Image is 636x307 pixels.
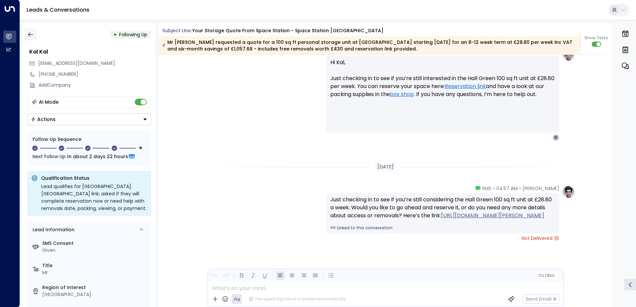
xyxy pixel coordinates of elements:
[445,82,486,90] a: Reservation link
[375,162,397,172] div: [DATE]
[584,35,608,41] span: Show Texts
[42,269,148,276] div: Mr
[538,273,554,278] span: Cc Bcc
[119,31,147,38] span: Following Up
[39,71,151,78] div: [PHONE_NUMBER]
[42,284,148,291] label: Region of Interest
[42,240,148,247] label: SMS Consent
[113,29,117,41] div: •
[210,271,218,280] button: Undo
[29,48,151,56] div: Kal Kal
[39,99,59,105] div: AI Mode
[523,185,559,192] span: [PERSON_NAME]
[562,185,575,198] img: profile-logo.png
[553,134,559,141] div: N
[27,6,89,14] a: Leads & Conversations
[162,27,192,34] span: Subject Line:
[27,113,151,125] div: Button group with a nested menu
[522,235,559,242] span: Not Delivered
[39,82,151,89] div: AddCompany
[41,175,147,181] p: Qualification Status
[31,116,56,122] div: Actions
[222,271,230,280] button: Redo
[42,247,148,254] div: Given
[162,39,576,52] div: Mr [PERSON_NAME] requested a quote for a 100 sq ft personal storage unit at [GEOGRAPHIC_DATA] sta...
[42,291,148,298] div: [GEOGRAPHIC_DATA]
[38,60,115,67] span: nickless3761@gmail.com
[41,183,147,212] div: Lead qualifies for [GEOGRAPHIC_DATA]. [GEOGRAPHIC_DATA] link; asked if they will complete reserva...
[33,136,146,143] div: Follow Up Sequence
[33,153,146,160] div: Next Follow Up:
[545,273,546,278] span: |
[27,113,151,125] button: Actions
[42,262,148,269] label: Title
[390,90,414,98] a: box shop
[38,60,115,66] span: [EMAIL_ADDRESS][DOMAIN_NAME]
[67,153,128,160] span: In about 2 days 22 hours
[330,196,555,220] div: Just checking in to see if you’re still considering the Hall Green 100 sq ft unit at £28.80 a wee...
[30,226,75,233] div: Lead Information
[441,212,544,220] a: [URL][DOMAIN_NAME][PERSON_NAME]
[330,58,555,106] p: Hi Kal, Just checking in to see if you’re still interested in the Hall Green 100 sq ft unit at £2...
[536,272,557,279] button: Cc|Bcc
[330,225,555,231] a: Linked to this conversation
[496,185,518,192] span: 04:57 AM
[482,185,491,192] span: SMS
[519,185,521,192] span: •
[192,27,384,34] div: Your storage quote from Space Station - Space Station [GEOGRAPHIC_DATA]
[249,296,346,302] div: The agent signature is added automatically
[493,185,495,192] span: •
